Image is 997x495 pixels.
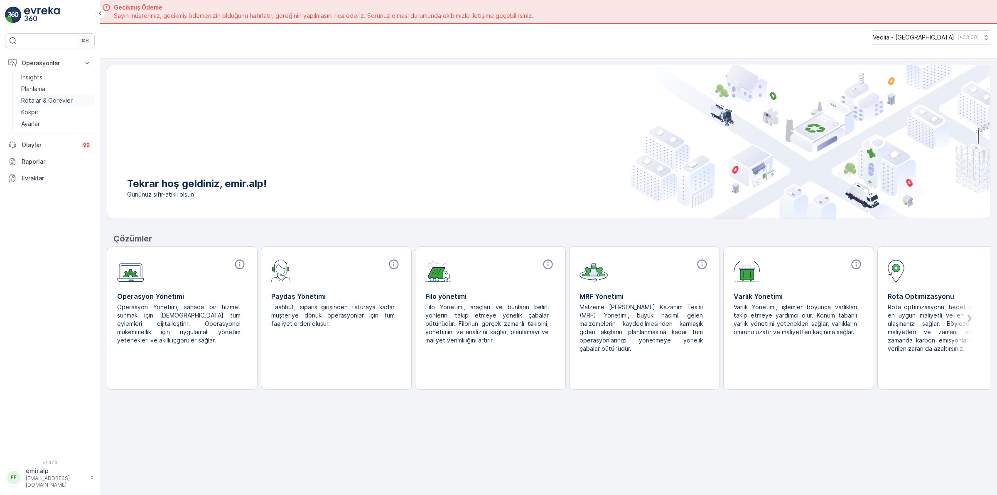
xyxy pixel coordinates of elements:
[5,460,95,465] span: v 1.47.3
[631,65,990,219] img: city illustration
[117,291,247,301] p: Operasyon Yönetimi
[26,467,86,475] p: emir.alp
[18,95,95,106] a: Rotalar & Görevler
[425,291,555,301] p: Filo yönetimi
[114,12,533,20] span: Sayın müşterimiz, gecikmiş ödemenizin olduğunu hatırlatır, gereğinin yapılmasını rica ederiz. Sor...
[127,190,267,199] span: Gününüz sıfır-atıklı olsun
[21,120,40,128] p: Ayarlar
[18,106,95,118] a: Kokpit
[888,259,904,282] img: module-icon
[5,170,95,187] a: Evraklar
[5,153,95,170] a: Raporlar
[580,259,608,282] img: module-icon
[734,259,760,282] img: module-icon
[21,96,73,105] p: Rotalar & Görevler
[5,7,22,23] img: logo
[873,30,990,44] button: Veolia - [GEOGRAPHIC_DATA](+03:00)
[21,73,42,81] p: Insights
[425,303,549,345] p: Filo Yönetimi, araçları ve bunların belirli yönlerini takip etmeye yönelik çabalar bütünüdür. Fil...
[83,142,90,148] p: 99
[580,303,703,353] p: Malzeme [PERSON_NAME] Kazanım Tesisi (MRF) Yönetimi, büyük hacimli gelen malzemelerin kaydedilmes...
[5,55,95,71] button: Operasyonlar
[580,291,710,301] p: MRF Yönetimi
[24,7,60,23] img: logo_light-DOdMpM7g.png
[113,232,990,245] p: Çözümler
[958,34,979,41] p: ( +03:00 )
[22,59,78,67] p: Operasyonlar
[117,303,241,345] p: Operasyon Yönetimi, sahada bir hizmet sunmak için [DEMOGRAPHIC_DATA] tüm eylemleri dijitalleştiri...
[81,37,89,44] p: ⌘B
[18,118,95,130] a: Ayarlar
[271,259,291,282] img: module-icon
[5,137,95,153] a: Olaylar99
[22,174,91,182] p: Evraklar
[5,467,95,488] button: EEemir.alp[EMAIL_ADDRESS][DOMAIN_NAME]
[271,303,395,328] p: Taahhüt, sipariş girişinden faturaya kadar müşteriye dönük operasyonlar için tüm faaliyetlerden o...
[425,259,451,282] img: module-icon
[117,259,144,282] img: module-icon
[18,83,95,95] a: Planlama
[21,108,39,116] p: Kokpit
[18,71,95,83] a: Insights
[127,177,267,190] p: Tekrar hoş geldiniz, emir.alp!
[114,3,533,12] span: Gecikmiş Ödeme
[734,303,857,336] p: Varlık Yönetimi, işlemler boyunca varlıkları takip etmeye yardımcı olur. Konum tabanlı varlık yön...
[7,471,20,484] div: EE
[22,158,91,166] p: Raporlar
[271,291,401,301] p: Paydaş Yönetimi
[734,291,864,301] p: Varlık Yönetimi
[21,85,45,93] p: Planlama
[873,33,954,42] p: Veolia - [GEOGRAPHIC_DATA]
[22,141,76,149] p: Olaylar
[26,475,86,488] p: [EMAIL_ADDRESS][DOMAIN_NAME]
